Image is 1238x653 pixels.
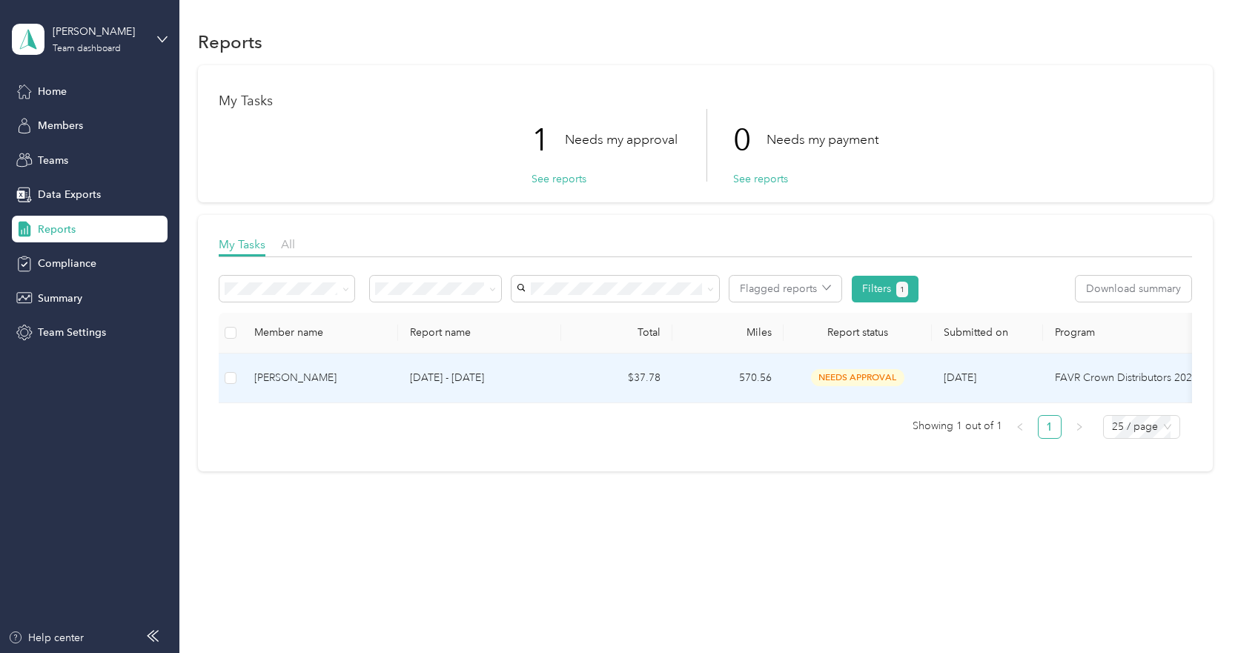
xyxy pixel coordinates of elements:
p: FAVR Crown Distributors 2024 [1055,370,1217,386]
span: Report status [795,326,920,339]
li: Next Page [1067,415,1091,439]
span: 25 / page [1112,416,1171,438]
button: Filters1 [852,276,919,302]
td: FAVR Crown Distributors 2024 [1043,354,1228,403]
a: 1 [1039,416,1061,438]
span: needs approval [811,369,904,386]
h1: Reports [198,34,262,50]
span: [DATE] [944,371,976,384]
button: Download summary [1076,276,1191,302]
p: [DATE] - [DATE] [410,370,549,386]
p: 1 [532,109,565,171]
p: 0 [733,109,767,171]
div: Team dashboard [53,44,121,53]
li: 1 [1038,415,1062,439]
button: Help center [8,630,84,646]
div: Member name [254,326,386,339]
p: Needs my payment [767,130,878,149]
p: Needs my approval [565,130,678,149]
span: right [1075,422,1084,431]
span: My Tasks [219,237,265,251]
div: Total [573,326,661,339]
th: Submitted on [932,313,1043,354]
button: 1 [896,282,909,297]
button: See reports [532,171,586,187]
span: Compliance [38,256,96,271]
button: Flagged reports [729,276,841,302]
span: Teams [38,153,68,168]
th: Program [1043,313,1228,354]
span: Members [38,118,83,133]
div: [PERSON_NAME] [53,24,145,39]
span: 1 [900,283,904,296]
span: Reports [38,222,76,237]
div: Page Size [1103,415,1180,439]
td: $37.78 [561,354,672,403]
span: Data Exports [38,187,101,202]
div: Miles [684,326,772,339]
h1: My Tasks [219,93,1192,109]
span: Team Settings [38,325,106,340]
span: left [1016,422,1025,431]
td: 570.56 [672,354,784,403]
span: Home [38,84,67,99]
span: Summary [38,291,82,306]
iframe: Everlance-gr Chat Button Frame [1155,570,1238,653]
th: Report name [398,313,561,354]
li: Previous Page [1008,415,1032,439]
span: Showing 1 out of 1 [913,415,1002,437]
button: right [1067,415,1091,439]
th: Member name [242,313,398,354]
button: left [1008,415,1032,439]
button: See reports [733,171,788,187]
span: All [281,237,295,251]
div: [PERSON_NAME] [254,370,386,386]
